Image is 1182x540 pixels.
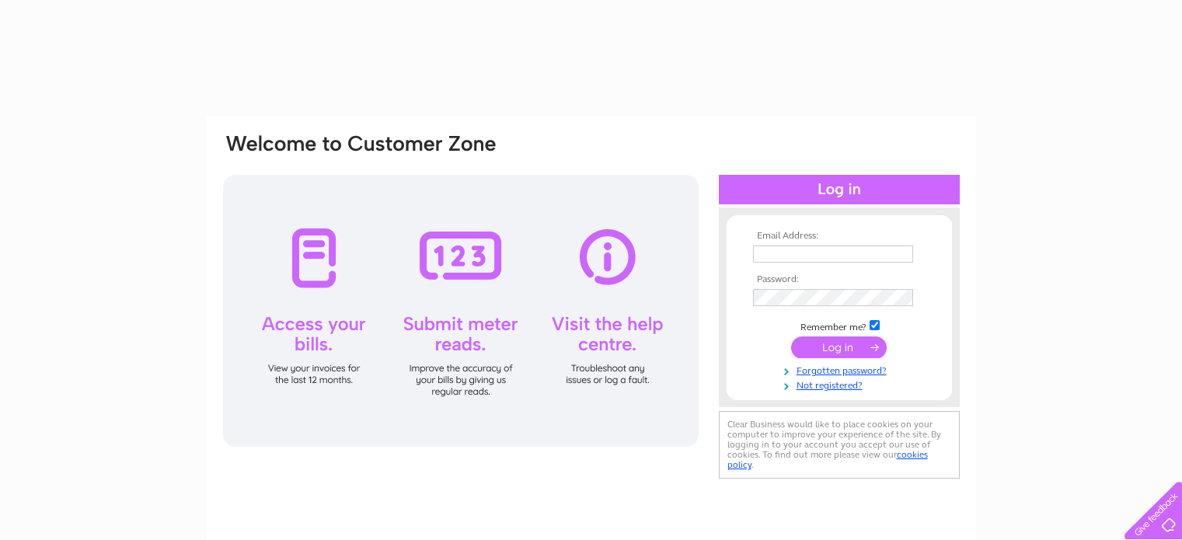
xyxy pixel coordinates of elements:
td: Remember me? [749,318,929,333]
a: Forgotten password? [753,362,929,377]
a: cookies policy [727,449,928,470]
img: npw-badge-icon-locked.svg [894,291,907,304]
input: Submit [791,336,887,358]
img: npw-badge-icon-locked.svg [894,248,907,260]
th: Password: [749,274,929,285]
th: Email Address: [749,231,929,242]
div: Clear Business would like to place cookies on your computer to improve your experience of the sit... [719,411,960,479]
a: Not registered? [753,377,929,392]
